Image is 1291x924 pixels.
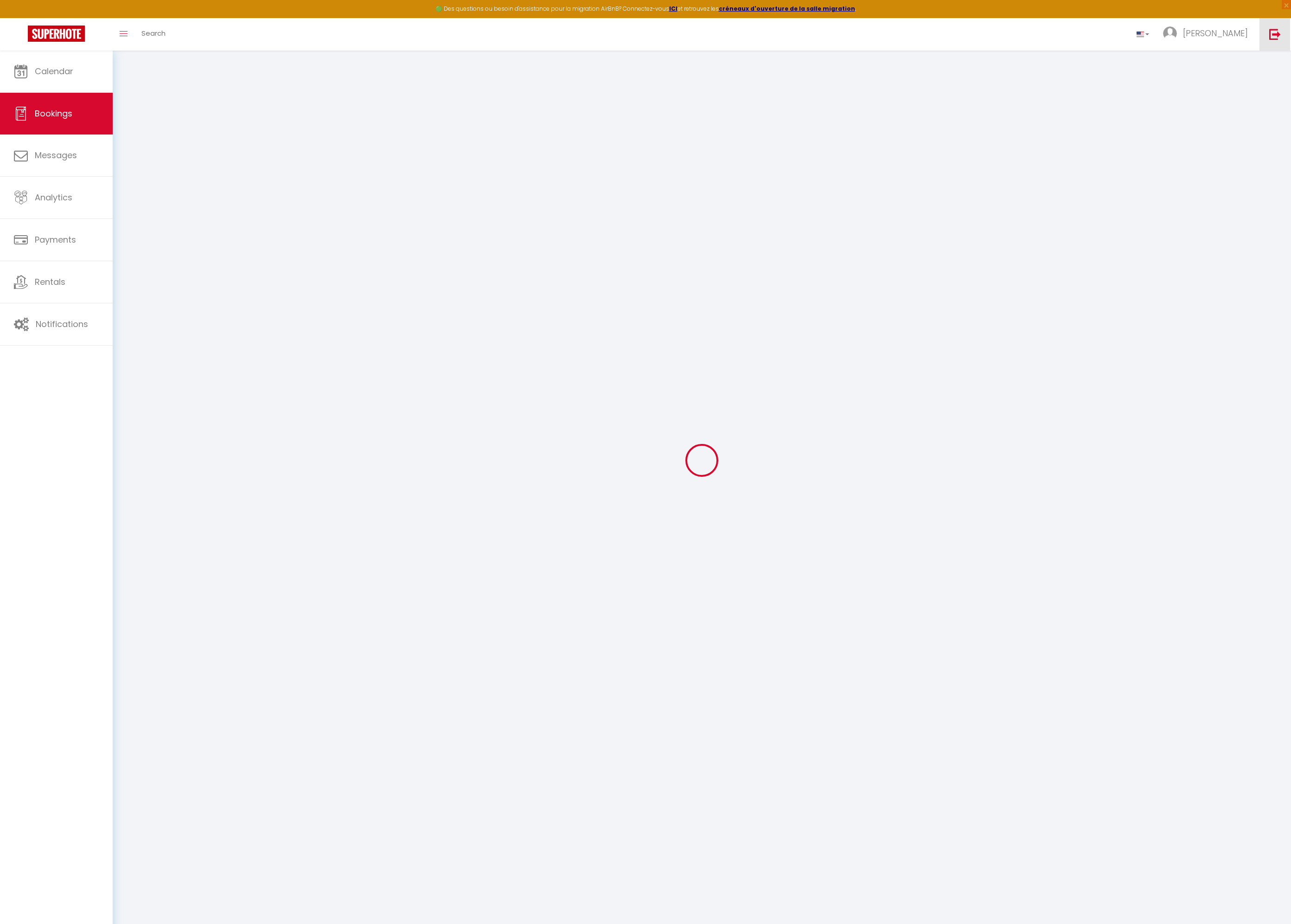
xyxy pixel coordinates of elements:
a: Search [134,18,173,51]
span: Rentals [35,276,65,288]
img: ... [1163,26,1177,40]
span: [PERSON_NAME] [1183,27,1248,39]
a: ... [PERSON_NAME] [1156,18,1259,51]
span: Messages [35,149,77,161]
span: Payments [35,234,76,245]
span: Bookings [35,108,72,119]
span: Calendar [35,65,73,77]
span: Notifications [36,318,88,330]
img: logout [1269,28,1281,40]
button: Ouvrir le widget de chat LiveChat [7,4,35,32]
span: Search [141,28,166,38]
a: ICI [669,5,677,13]
a: créneaux d'ouverture de la salle migration [719,5,855,13]
span: Analytics [35,192,72,203]
img: Super Booking [28,26,85,42]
